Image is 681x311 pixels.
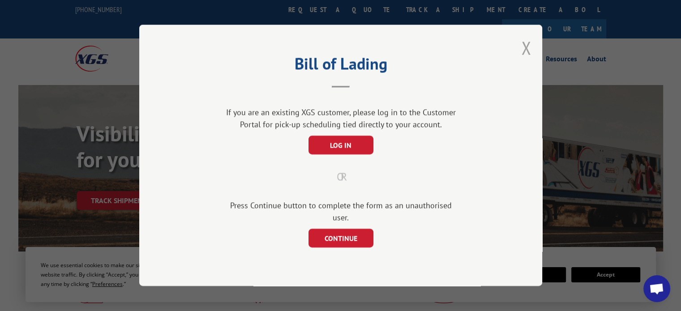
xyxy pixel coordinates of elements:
a: LOG IN [308,142,373,150]
div: Press Continue button to complete the form as an unauthorised user. [222,200,459,224]
button: CONTINUE [308,229,373,248]
button: Close modal [521,36,531,60]
div: Open chat [643,275,670,302]
div: OR [184,169,497,185]
div: If you are an existing XGS customer, please log in to the Customer Portal for pick-up scheduling ... [222,107,459,131]
button: LOG IN [308,136,373,155]
h2: Bill of Lading [184,57,497,74]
